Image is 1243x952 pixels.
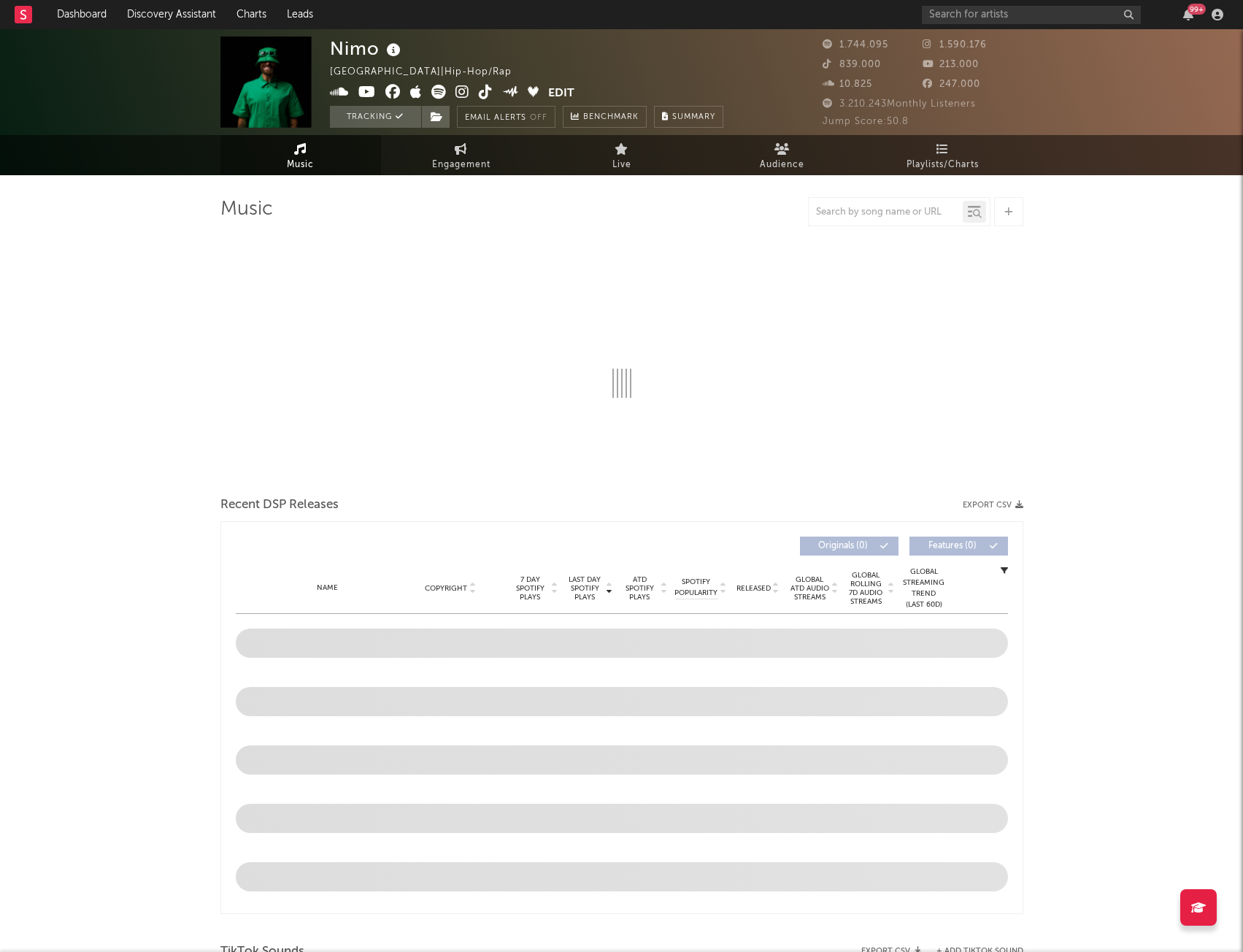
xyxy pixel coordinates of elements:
[425,584,467,593] span: Copyright
[583,109,639,126] span: Benchmark
[265,583,391,594] div: Name
[823,60,881,69] span: 839.000
[800,537,898,556] button: Originals(0)
[823,99,976,109] span: 3.210.243 Monthly Listeners
[923,80,980,89] span: 247.000
[823,80,872,89] span: 10.825
[919,542,986,550] span: Features ( 0 )
[287,156,314,174] span: Music
[612,156,631,174] span: Live
[457,106,555,128] button: Email AlertsOff
[863,135,1023,175] a: Playlists/Charts
[330,106,421,128] button: Tracking
[620,575,659,602] span: ATD Spotify Plays
[909,537,1008,556] button: Features(0)
[381,135,542,175] a: Engagement
[809,207,963,218] input: Search by song name or URL
[922,6,1141,24] input: Search for artists
[823,40,888,50] span: 1.744.095
[674,577,717,599] span: Spotify Popularity
[220,496,339,514] span: Recent DSP Releases
[542,135,702,175] a: Live
[220,135,381,175] a: Music
[548,85,574,103] button: Edit
[963,501,1023,510] button: Export CSV
[923,60,979,69] span: 213.000
[790,575,830,602] span: Global ATD Audio Streams
[1188,4,1206,15] div: 99 +
[511,575,550,602] span: 7 Day Spotify Plays
[736,584,771,593] span: Released
[563,106,647,128] a: Benchmark
[902,567,946,610] div: Global Streaming Trend (Last 60D)
[1183,9,1193,20] button: 99+
[702,135,863,175] a: Audience
[566,575,604,602] span: Last Day Spotify Plays
[760,156,804,174] span: Audience
[530,114,547,122] em: Off
[923,40,987,50] span: 1.590.176
[654,106,723,128] button: Summary
[846,571,886,606] span: Global Rolling 7D Audio Streams
[907,156,979,174] span: Playlists/Charts
[672,113,715,121] span: Summary
[330,64,528,81] div: [GEOGRAPHIC_DATA] | Hip-Hop/Rap
[809,542,877,550] span: Originals ( 0 )
[432,156,490,174] span: Engagement
[823,117,909,126] span: Jump Score: 50.8
[330,37,404,61] div: Nimo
